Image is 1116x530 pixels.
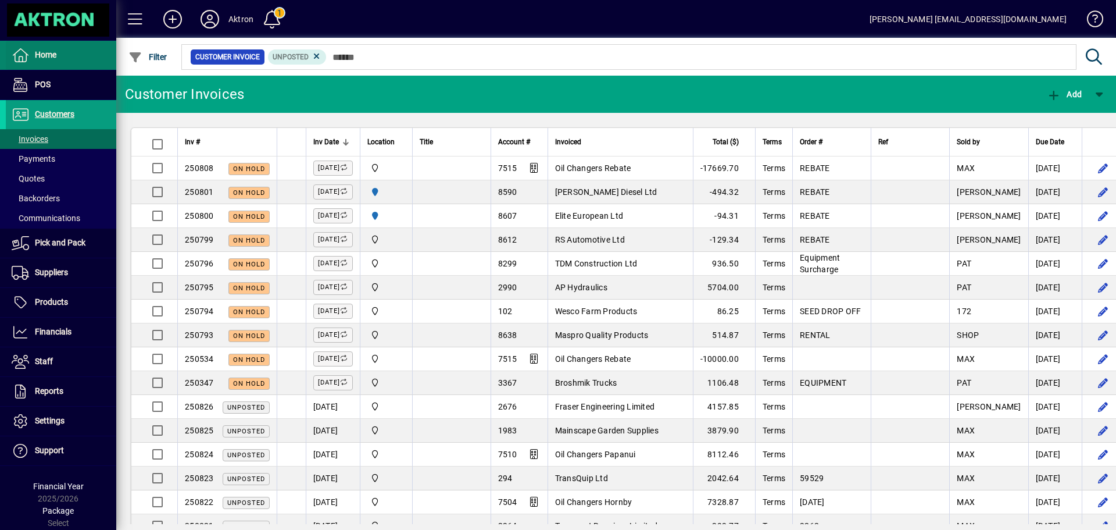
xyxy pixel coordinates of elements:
[233,380,265,387] span: On hold
[6,347,116,376] a: Staff
[1094,254,1113,273] button: Edit
[6,169,116,188] a: Quotes
[233,213,265,220] span: On hold
[12,134,48,144] span: Invoices
[555,330,649,340] span: Maspro Quality Products
[367,136,395,148] span: Location
[800,235,830,244] span: REBATE
[1028,371,1082,395] td: [DATE]
[313,136,339,148] span: Inv Date
[1094,493,1113,511] button: Edit
[957,283,971,292] span: PAT
[1094,350,1113,368] button: Edit
[498,450,517,459] span: 7510
[1028,467,1082,490] td: [DATE]
[763,307,785,316] span: Terms
[693,419,755,443] td: 3879.90
[957,378,971,387] span: PAT
[498,307,513,316] span: 102
[693,443,755,467] td: 8112.46
[185,187,214,197] span: 250801
[498,426,517,435] span: 1983
[1028,156,1082,180] td: [DATE]
[1094,374,1113,392] button: Edit
[498,136,541,148] div: Account #
[957,235,1021,244] span: [PERSON_NAME]
[185,402,214,411] span: 250826
[957,211,1021,220] span: [PERSON_NAME]
[12,154,55,163] span: Payments
[33,482,84,491] span: Financial Year
[957,307,971,316] span: 172
[367,305,405,318] span: Central
[367,424,405,437] span: Central
[367,186,405,198] span: HAMILTON
[6,149,116,169] a: Payments
[693,252,755,276] td: 936.50
[313,375,353,390] label: [DATE]
[957,330,979,340] span: SHOP
[870,10,1067,29] div: [PERSON_NAME] [EMAIL_ADDRESS][DOMAIN_NAME]
[1094,278,1113,297] button: Edit
[763,354,785,364] span: Terms
[763,450,785,459] span: Terms
[6,208,116,228] a: Communications
[1036,136,1064,148] span: Due Date
[763,497,785,507] span: Terms
[693,323,755,347] td: 514.87
[498,211,517,220] span: 8607
[555,211,624,220] span: Elite European Ltd
[233,332,265,340] span: On hold
[693,156,755,180] td: -17669.70
[367,233,405,246] span: Central
[1094,326,1113,344] button: Edit
[957,474,975,483] span: MAX
[367,329,405,342] span: Central
[693,276,755,300] td: 5704.00
[763,187,785,197] span: Terms
[185,354,214,364] span: 250534
[1044,84,1085,105] button: Add
[700,136,749,148] div: Total ($)
[1094,159,1113,177] button: Edit
[957,450,975,459] span: MAX
[367,448,405,461] span: Central
[367,400,405,413] span: Central
[1094,230,1113,249] button: Edit
[35,416,65,425] span: Settings
[693,490,755,514] td: 7328.87
[6,318,116,347] a: Financials
[713,136,739,148] span: Total ($)
[185,211,214,220] span: 250800
[763,136,782,148] span: Terms
[12,194,60,203] span: Backorders
[693,300,755,323] td: 86.25
[227,475,265,483] span: Unposted
[763,283,785,292] span: Terms
[555,283,607,292] span: AP Hydraulics
[313,328,353,343] label: [DATE]
[367,472,405,485] span: Central
[233,284,265,292] span: On hold
[313,304,353,319] label: [DATE]
[763,378,785,387] span: Terms
[1094,302,1113,321] button: Edit
[233,356,265,364] span: On hold
[35,297,68,307] span: Products
[6,258,116,287] a: Suppliers
[35,357,53,366] span: Staff
[126,47,170,67] button: Filter
[227,451,265,459] span: Unposted
[957,259,971,268] span: PAT
[233,308,265,316] span: On hold
[800,211,830,220] span: REBATE
[35,238,85,247] span: Pick and Pack
[555,450,636,459] span: Oil Changers Papanui
[420,136,433,148] span: Title
[693,347,755,371] td: -10000.00
[878,136,888,148] span: Ref
[6,41,116,70] a: Home
[268,49,327,65] mat-chip: Customer Invoice Status: Unposted
[420,136,484,148] div: Title
[693,395,755,419] td: 4157.85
